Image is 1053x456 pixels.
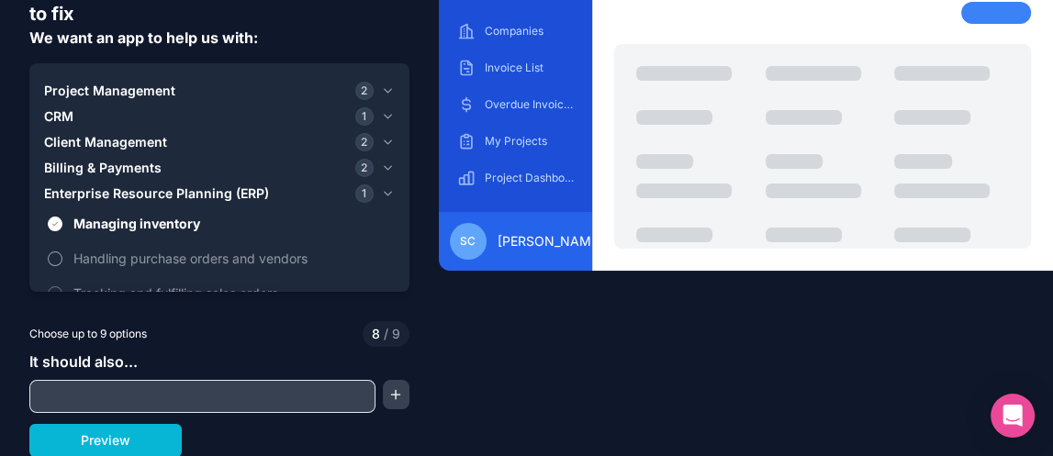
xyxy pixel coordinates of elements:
[485,97,574,112] p: Overdue Invoices
[355,107,374,126] span: 1
[73,284,391,303] span: Tracking and fulfilling sales orders
[29,326,147,342] span: Choose up to 9 options
[48,251,62,266] button: Handling purchase orders and vendors
[73,214,391,233] span: Managing inventory
[44,82,175,100] span: Project Management
[29,352,138,371] span: It should also...
[384,326,388,341] span: /
[44,133,167,151] span: Client Management
[355,184,374,203] span: 1
[355,82,374,100] span: 2
[48,217,62,231] button: Managing inventory
[44,159,162,177] span: Billing & Payments
[44,181,395,206] button: Enterprise Resource Planning (ERP)1
[355,159,374,177] span: 2
[48,286,62,301] button: Tracking and fulfilling sales orders
[355,133,374,151] span: 2
[485,61,574,75] p: Invoice List
[44,107,73,126] span: CRM
[73,249,391,268] span: Handling purchase orders and vendors
[44,206,395,345] div: Enterprise Resource Planning (ERP)1
[44,129,395,155] button: Client Management2
[44,104,395,129] button: CRM1
[380,325,400,343] span: 9
[44,184,269,203] span: Enterprise Resource Planning (ERP)
[460,234,476,249] span: SC
[454,17,577,196] div: scrollable content
[498,232,603,250] span: [PERSON_NAME]
[485,134,574,149] p: My Projects
[991,394,1035,438] div: Open Intercom Messenger
[485,24,574,39] p: Companies
[372,325,380,343] span: 8
[44,78,395,104] button: Project Management2
[29,28,258,47] span: We want an app to help us with:
[44,155,395,181] button: Billing & Payments2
